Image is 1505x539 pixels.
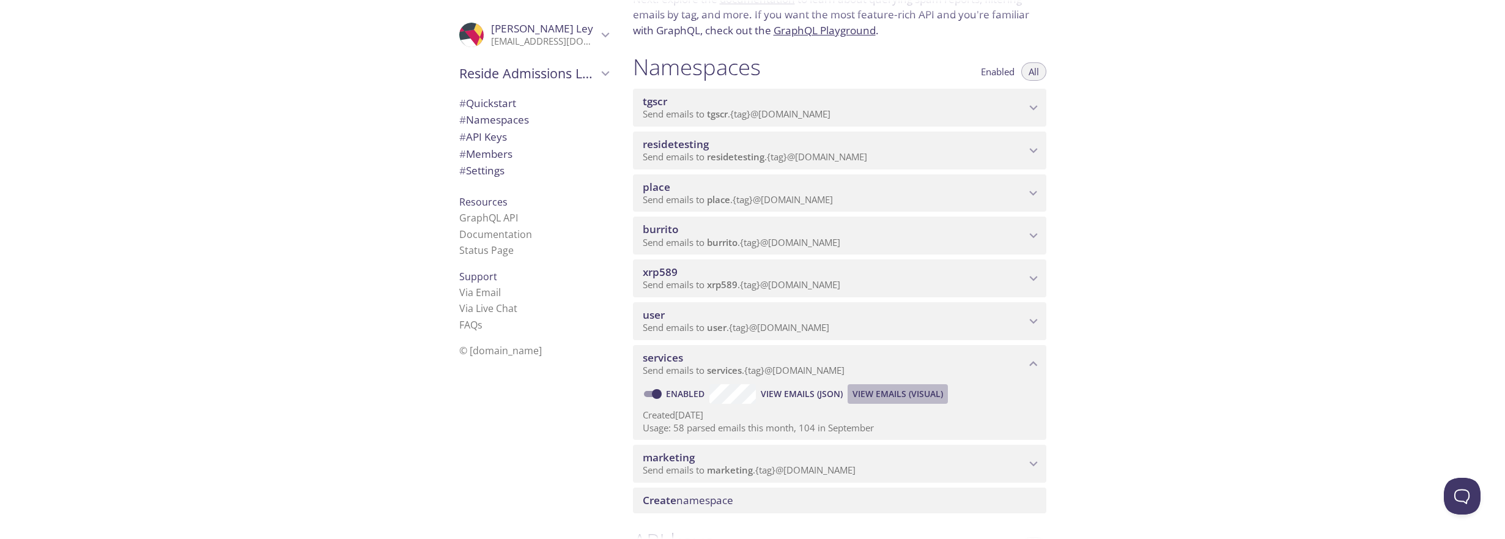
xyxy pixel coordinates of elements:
[459,163,505,177] span: Settings
[633,217,1046,255] div: burrito namespace
[459,96,516,110] span: Quickstart
[633,345,1046,383] div: services namespace
[1444,478,1481,515] iframe: Help Scout Beacon - Open
[633,53,761,81] h1: Namespaces
[633,488,1046,513] div: Create namespace
[643,94,667,108] span: tgscr
[643,108,830,120] span: Send emails to . {tag} @[DOMAIN_NAME]
[633,174,1046,212] div: place namespace
[449,58,618,89] div: Reside Admissions LLC team
[707,464,753,476] span: marketing
[643,422,1037,434] p: Usage: 58 parsed emails this month, 104 in September
[633,302,1046,340] div: user namespace
[643,364,845,376] span: Send emails to . {tag} @[DOMAIN_NAME]
[633,89,1046,127] div: tgscr namespace
[643,278,840,291] span: Send emails to . {tag} @[DOMAIN_NAME]
[459,147,466,161] span: #
[643,321,829,333] span: Send emails to . {tag} @[DOMAIN_NAME]
[633,259,1046,297] div: xrp589 namespace
[707,108,728,120] span: tgscr
[643,308,665,322] span: user
[848,384,948,404] button: View Emails (Visual)
[449,111,618,128] div: Namespaces
[449,162,618,179] div: Team Settings
[459,211,518,225] a: GraphQL API
[459,228,532,241] a: Documentation
[852,387,943,401] span: View Emails (Visual)
[774,23,876,37] a: GraphQL Playground
[643,236,840,248] span: Send emails to . {tag} @[DOMAIN_NAME]
[459,130,507,144] span: API Keys
[643,493,733,507] span: namespace
[459,344,542,357] span: © [DOMAIN_NAME]
[643,464,856,476] span: Send emails to . {tag} @[DOMAIN_NAME]
[459,113,466,127] span: #
[761,387,843,401] span: View Emails (JSON)
[643,222,678,236] span: burrito
[707,364,742,376] span: services
[643,151,867,163] span: Send emails to . {tag} @[DOMAIN_NAME]
[478,318,483,332] span: s
[633,445,1046,483] div: marketing namespace
[459,163,466,177] span: #
[707,151,764,163] span: residetesting
[491,35,597,48] p: [EMAIL_ADDRESS][DOMAIN_NAME]
[974,62,1022,81] button: Enabled
[459,96,466,110] span: #
[449,146,618,163] div: Members
[459,286,501,299] a: Via Email
[707,236,738,248] span: burrito
[643,351,683,365] span: services
[449,15,618,55] div: Sergio Ley
[1021,62,1046,81] button: All
[449,128,618,146] div: API Keys
[459,270,497,283] span: Support
[633,132,1046,169] div: residetesting namespace
[491,21,593,35] span: [PERSON_NAME] Ley
[643,180,670,194] span: place
[459,318,483,332] a: FAQ
[459,195,508,209] span: Resources
[643,450,695,464] span: marketing
[643,493,676,507] span: Create
[459,302,517,315] a: Via Live Chat
[459,243,514,257] a: Status Page
[459,65,597,82] span: Reside Admissions LLC team
[643,409,1037,422] p: Created [DATE]
[459,130,466,144] span: #
[643,193,833,206] span: Send emails to . {tag} @[DOMAIN_NAME]
[756,384,848,404] button: View Emails (JSON)
[643,265,678,279] span: xrp589
[449,95,618,112] div: Quickstart
[643,137,709,151] span: residetesting
[707,193,730,206] span: place
[664,388,709,400] a: Enabled
[707,321,727,333] span: user
[459,113,529,127] span: Namespaces
[459,147,512,161] span: Members
[707,278,738,291] span: xrp589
